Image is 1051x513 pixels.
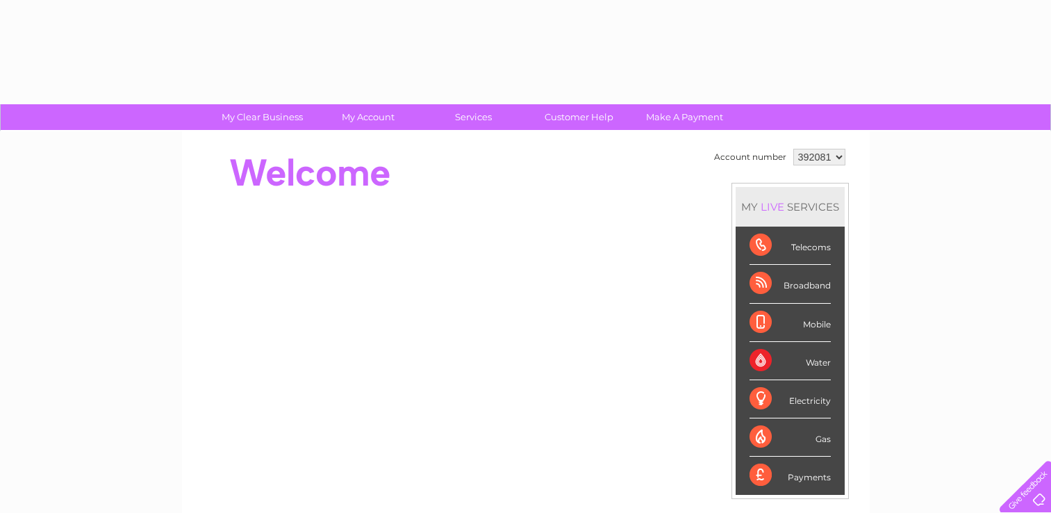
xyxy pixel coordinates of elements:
[750,227,831,265] div: Telecoms
[205,104,320,130] a: My Clear Business
[750,304,831,342] div: Mobile
[522,104,636,130] a: Customer Help
[416,104,531,130] a: Services
[750,418,831,457] div: Gas
[736,187,845,227] div: MY SERVICES
[758,200,787,213] div: LIVE
[750,342,831,380] div: Water
[711,145,790,169] td: Account number
[750,457,831,494] div: Payments
[750,380,831,418] div: Electricity
[750,265,831,303] div: Broadband
[627,104,742,130] a: Make A Payment
[311,104,425,130] a: My Account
